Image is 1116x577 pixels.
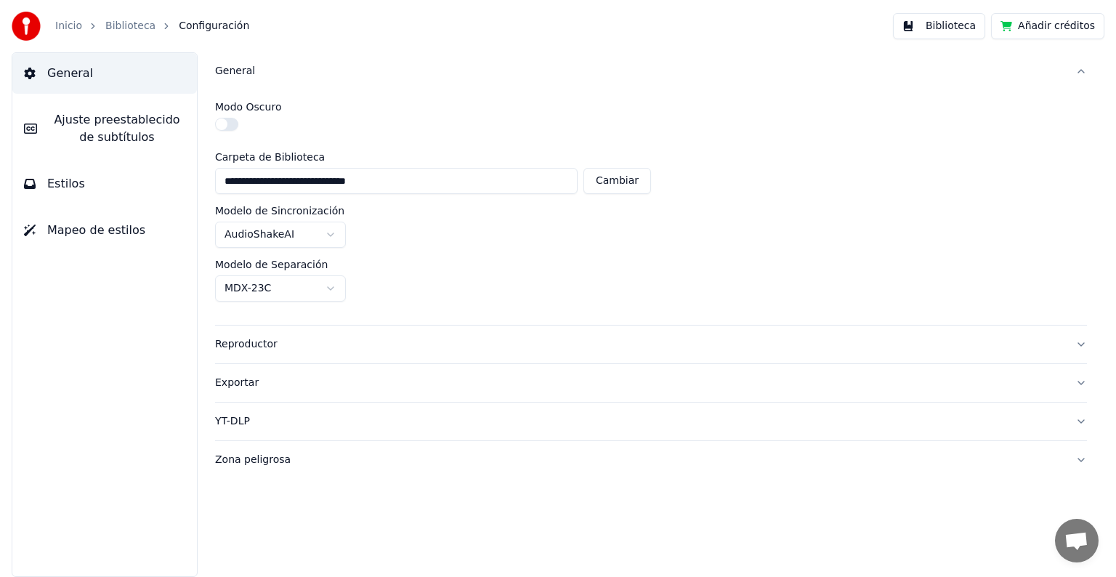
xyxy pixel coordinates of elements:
[215,337,1064,352] div: Reproductor
[12,164,197,204] button: Estilos
[215,152,651,162] label: Carpeta de Biblioteca
[215,259,328,270] label: Modelo de Separación
[55,19,249,33] nav: breadcrumb
[215,102,281,112] label: Modo Oscuro
[105,19,155,33] a: Biblioteca
[215,52,1087,90] button: General
[215,403,1087,440] button: YT-DLP
[215,453,1064,467] div: Zona peligrosa
[12,53,197,94] button: General
[12,210,197,251] button: Mapeo de estilos
[47,175,85,193] span: Estilos
[215,441,1087,479] button: Zona peligrosa
[215,376,1064,390] div: Exportar
[215,414,1064,429] div: YT-DLP
[49,111,185,146] span: Ajuste preestablecido de subtítulos
[215,206,344,216] label: Modelo de Sincronización
[12,12,41,41] img: youka
[47,222,145,239] span: Mapeo de estilos
[179,19,249,33] span: Configuración
[215,90,1087,325] div: General
[1055,519,1099,562] a: Chat abierto
[215,64,1064,78] div: General
[47,65,93,82] span: General
[12,100,197,158] button: Ajuste preestablecido de subtítulos
[991,13,1104,39] button: Añadir créditos
[55,19,82,33] a: Inicio
[215,364,1087,402] button: Exportar
[215,326,1087,363] button: Reproductor
[583,168,651,194] button: Cambiar
[893,13,985,39] button: Biblioteca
